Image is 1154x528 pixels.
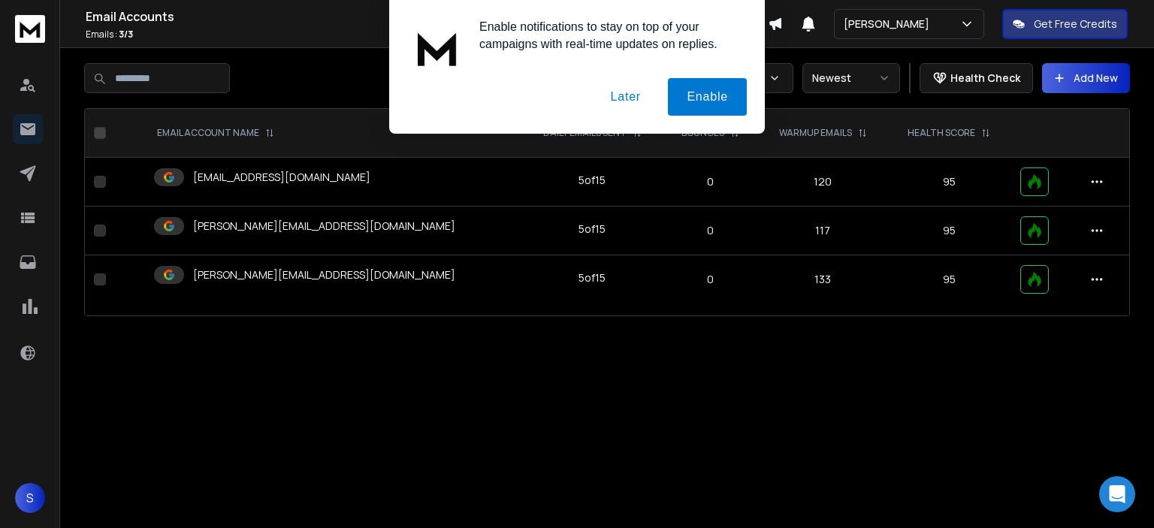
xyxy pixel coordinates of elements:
[407,18,467,78] img: notification icon
[668,78,747,116] button: Enable
[15,483,45,513] button: S
[887,158,1011,207] td: 95
[591,78,659,116] button: Later
[193,170,370,185] p: [EMAIL_ADDRESS][DOMAIN_NAME]
[758,255,887,304] td: 133
[193,219,455,234] p: [PERSON_NAME][EMAIL_ADDRESS][DOMAIN_NAME]
[672,223,749,238] p: 0
[467,18,747,53] div: Enable notifications to stay on top of your campaigns with real-time updates on replies.
[579,222,606,237] div: 5 of 15
[579,270,606,285] div: 5 of 15
[758,158,887,207] td: 120
[579,173,606,188] div: 5 of 15
[758,207,887,255] td: 117
[193,267,455,282] p: [PERSON_NAME][EMAIL_ADDRESS][DOMAIN_NAME]
[1099,476,1135,512] div: Open Intercom Messenger
[887,255,1011,304] td: 95
[672,174,749,189] p: 0
[672,272,749,287] p: 0
[887,207,1011,255] td: 95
